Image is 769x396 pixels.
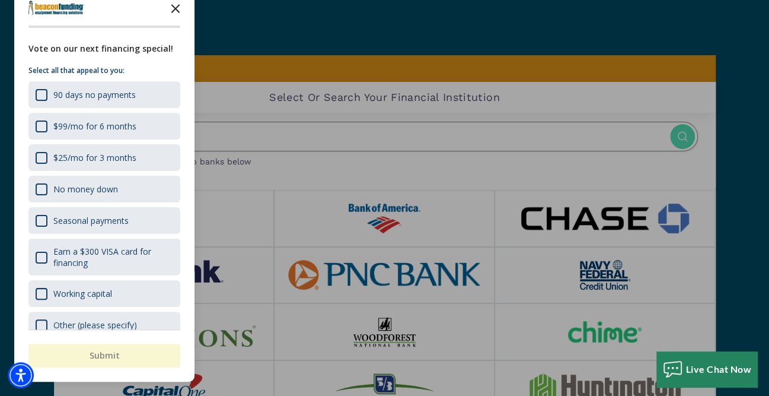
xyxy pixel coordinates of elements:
div: Earn a $300 VISA card for financing [53,246,173,268]
div: No money down [28,176,180,202]
div: Vote on our next financing special! [28,42,180,55]
div: 90 days no payments [53,89,136,100]
img: Company logo [28,1,84,15]
button: Submit [28,344,180,368]
div: 90 days no payments [28,81,180,108]
div: Other (please specify) [53,319,137,331]
div: Working capital [28,280,180,307]
div: Seasonal payments [53,215,129,226]
div: No money down [53,183,118,195]
p: Select all that appeal to you: [28,65,180,77]
span: Live Chat Now [686,363,752,375]
div: Seasonal payments [28,207,180,234]
div: $99/mo for 6 months [28,113,180,140]
div: $25/mo for 3 months [53,152,136,163]
div: Accessibility Menu [8,362,34,388]
button: Live Chat Now [656,351,758,387]
div: Other (please specify) [28,312,180,338]
div: Working capital [53,288,112,299]
div: Earn a $300 VISA card for financing [28,239,180,275]
div: $25/mo for 3 months [28,144,180,171]
div: $99/mo for 6 months [53,121,136,132]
